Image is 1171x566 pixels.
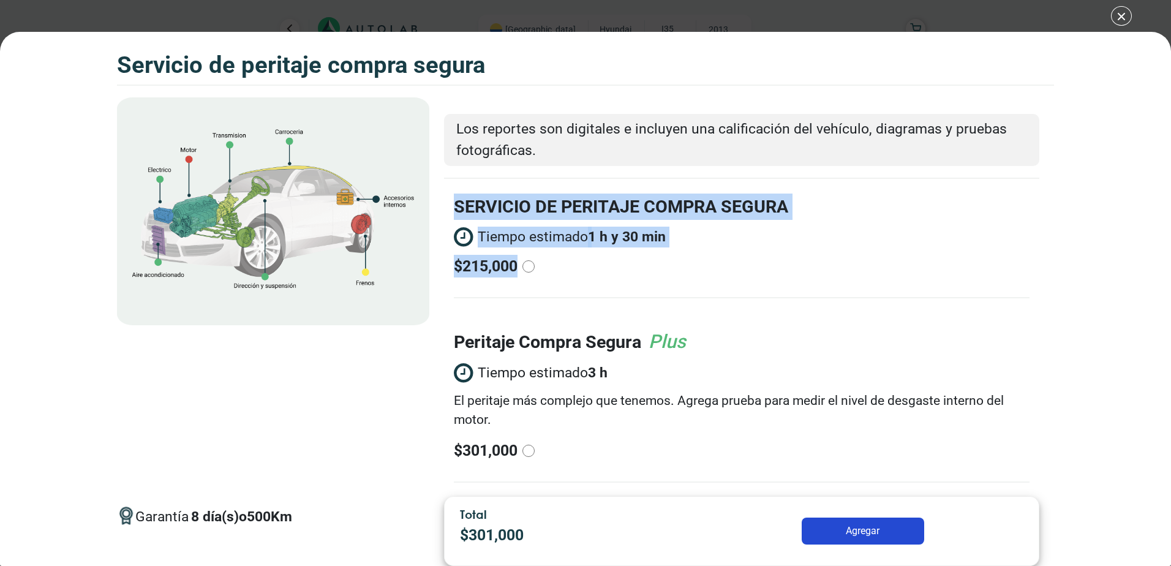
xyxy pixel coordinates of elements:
[454,362,1030,385] span: Tiempo estimado
[460,524,684,546] p: $ 301,000
[588,227,666,247] strong: 1 h y 30 min
[454,194,788,220] label: SERVICIO DE PERITAJE COMPRA SEGURA
[454,439,518,462] p: $ 301,000
[456,119,1027,161] p: Los reportes son digitales e incluyen una calificación del vehículo, diagramas y pruebas fotográf...
[135,507,292,537] span: Garantía
[454,255,518,277] p: $ 215,000
[649,329,686,352] span: Plus
[454,226,666,249] span: Tiempo estimado
[588,363,608,383] strong: 3 h
[460,507,487,521] span: Total
[454,329,641,355] label: peritaje compra segura
[191,507,292,527] p: 8 día(s) o 500 Km
[454,391,1030,429] p: El peritaje más complejo que tenemos. Agrega prueba para medir el nivel de desgaste interno del m...
[802,518,924,545] button: Agregar
[117,51,485,80] h3: SERVICIO DE PERITAJE COMPRA SEGURA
